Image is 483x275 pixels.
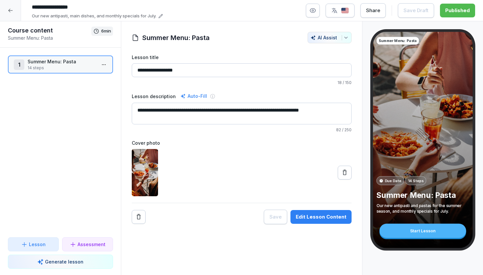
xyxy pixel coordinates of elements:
p: Summer Menu: Pasta [376,190,469,200]
div: Save Draft [403,7,428,14]
p: Lesson [29,241,46,248]
p: Assessment [78,241,105,248]
div: AI Assist [310,35,349,40]
button: Share [360,3,386,18]
div: Share [366,7,380,14]
button: Save [264,210,287,224]
p: 6 min [101,28,111,34]
div: Save [269,213,282,221]
button: AI Assist [308,32,352,43]
label: Lesson title [132,54,352,61]
button: Published [440,4,475,17]
p: Due Date [385,178,401,183]
div: Start Lesson [379,224,466,238]
span: 82 [336,127,341,132]
h1: Course content [8,27,91,34]
p: / 250 [132,127,352,133]
p: Summer Menu: Pasta [28,58,96,65]
p: Our new antipasti, main dishes, and monthly specials for July. [32,13,156,19]
label: Lesson description [132,93,176,100]
button: Assessment [62,237,113,251]
div: Auto-Fill [179,92,208,100]
p: Summer Menu: Pasta [8,34,91,41]
p: / 150 [132,80,352,86]
div: Published [445,7,470,14]
button: Edit Lesson Content [290,210,352,224]
p: Summer Menu: Pasta [379,38,417,43]
div: 1 [14,59,24,70]
button: Lesson [8,237,59,251]
h1: Summer Menu: Pasta [142,33,210,43]
p: Generate lesson [45,258,83,265]
div: Edit Lesson Content [296,213,346,221]
p: 14 steps [28,65,96,71]
p: Our new antipasti and pastas for the summer season, and monthly specials for July. [376,203,469,214]
img: ow106ydq5cd2dm3u1a290v2j.png [132,149,158,196]
img: us.svg [341,8,349,14]
span: 18 [337,80,342,85]
button: Generate lesson [8,255,113,269]
button: Save Draft [398,3,434,18]
label: Cover photo [132,139,352,146]
div: 1Summer Menu: Pasta14 steps [8,55,113,74]
button: Remove [132,210,146,224]
p: 14 Steps [408,178,423,183]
